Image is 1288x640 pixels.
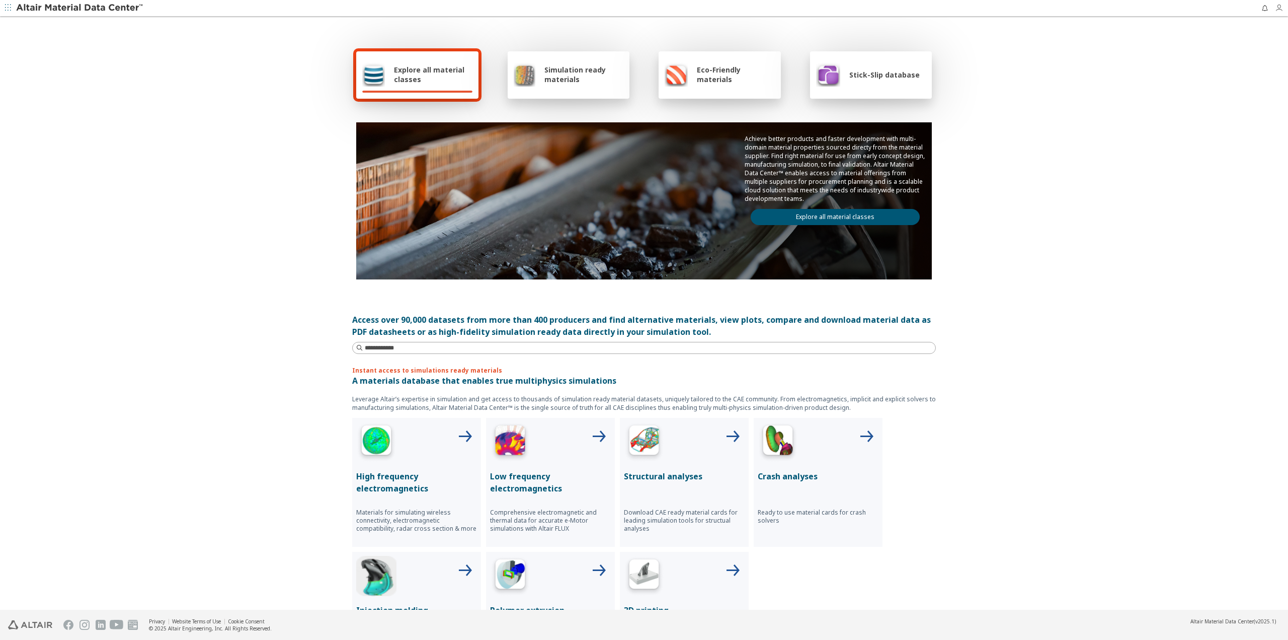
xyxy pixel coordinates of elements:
[356,509,477,533] p: Materials for simulating wireless connectivity, electromagnetic compatibility, radar cross sectio...
[8,620,52,629] img: Altair Engineering
[228,618,265,625] a: Cookie Consent
[16,3,144,13] img: Altair Material Data Center
[356,422,396,462] img: High Frequency Icon
[758,470,878,482] p: Crash analyses
[745,134,926,203] p: Achieve better products and faster development with multi-domain material properties sourced dire...
[1190,618,1254,625] span: Altair Material Data Center
[544,65,623,84] span: Simulation ready materials
[356,470,477,494] p: High frequency electromagnetics
[394,65,472,84] span: Explore all material classes
[172,618,221,625] a: Website Terms of Use
[751,209,920,225] a: Explore all material classes
[665,62,688,87] img: Eco-Friendly materials
[624,509,745,533] p: Download CAE ready material cards for leading simulation tools for structual analyses
[490,556,530,596] img: Polymer Extrusion Icon
[352,395,936,412] p: Leverage Altair’s expertise in simulation and get access to thousands of simulation ready materia...
[624,422,664,462] img: Structural Analyses Icon
[514,62,535,87] img: Simulation ready materials
[490,470,611,494] p: Low frequency electromagnetics
[624,470,745,482] p: Structural analyses
[849,70,920,80] span: Stick-Slip database
[624,556,664,596] img: 3D Printing Icon
[697,65,774,84] span: Eco-Friendly materials
[352,418,481,547] button: High Frequency IconHigh frequency electromagneticsMaterials for simulating wireless connectivity,...
[362,62,385,87] img: Explore all material classes
[352,375,936,387] p: A materials database that enables true multiphysics simulations
[758,509,878,525] p: Ready to use material cards for crash solvers
[352,366,936,375] p: Instant access to simulations ready materials
[758,422,798,462] img: Crash Analyses Icon
[754,418,882,547] button: Crash Analyses IconCrash analysesReady to use material cards for crash solvers
[624,604,745,616] p: 3D printing
[149,625,272,632] div: © 2025 Altair Engineering, Inc. All Rights Reserved.
[1190,618,1276,625] div: (v2025.1)
[490,509,611,533] p: Comprehensive electromagnetic and thermal data for accurate e-Motor simulations with Altair FLUX
[149,618,165,625] a: Privacy
[486,418,615,547] button: Low Frequency IconLow frequency electromagneticsComprehensive electromagnetic and thermal data fo...
[490,422,530,462] img: Low Frequency Icon
[816,62,840,87] img: Stick-Slip database
[356,604,477,616] p: Injection molding
[490,604,611,616] p: Polymer extrusion
[352,314,936,338] div: Access over 90,000 datasets from more than 400 producers and find alternative materials, view plo...
[356,556,396,596] img: Injection Molding Icon
[620,418,749,547] button: Structural Analyses IconStructural analysesDownload CAE ready material cards for leading simulati...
